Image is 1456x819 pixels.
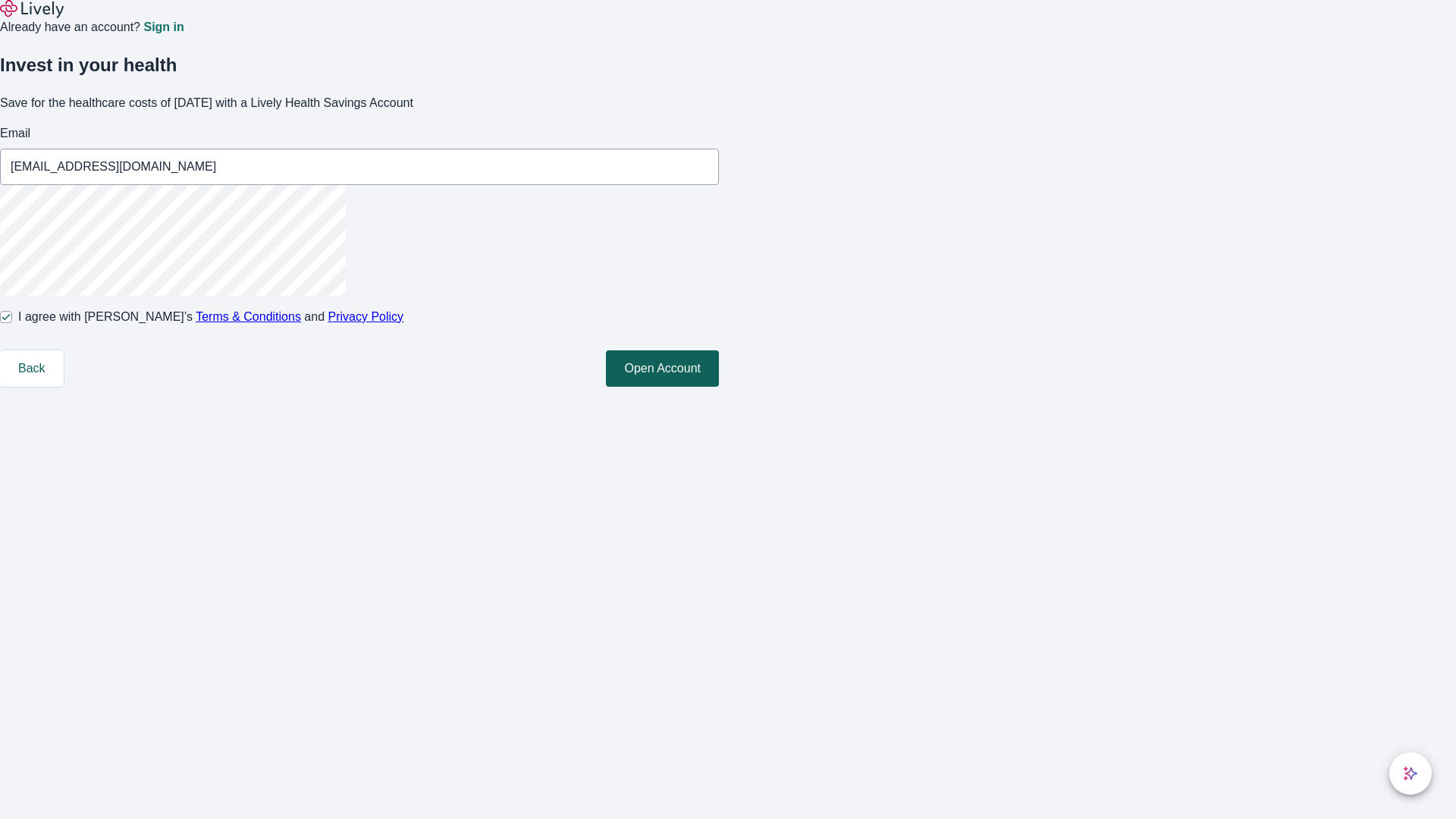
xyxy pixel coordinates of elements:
button: chat [1389,752,1432,795]
a: Privacy Policy [328,310,404,323]
svg: Lively AI Assistant [1403,766,1418,781]
button: Open Account [606,350,719,387]
a: Terms & Conditions [196,310,301,323]
a: Sign in [143,21,184,33]
span: I agree with [PERSON_NAME]’s and [18,308,403,326]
